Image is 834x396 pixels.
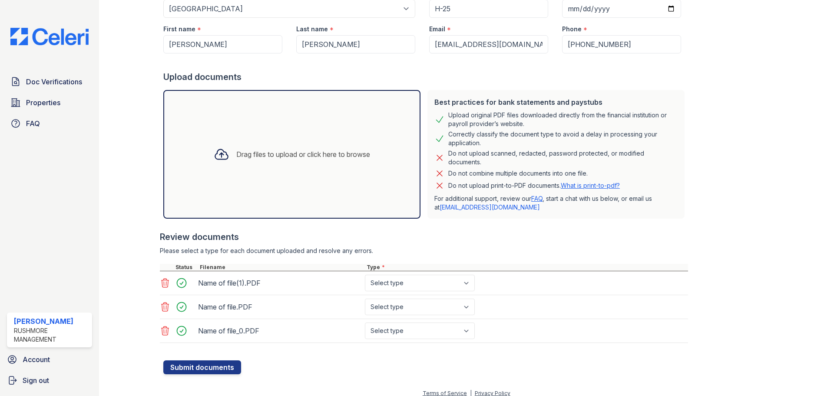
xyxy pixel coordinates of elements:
a: Account [3,351,96,368]
div: Status [174,264,198,271]
a: [EMAIL_ADDRESS][DOMAIN_NAME] [440,203,540,211]
img: CE_Logo_Blue-a8612792a0a2168367f1c8372b55b34899dd931a85d93a1a3d3e32e68fde9ad4.png [3,28,96,45]
span: Doc Verifications [26,77,82,87]
div: [PERSON_NAME] [14,316,89,326]
a: Doc Verifications [7,73,92,90]
label: Phone [562,25,582,33]
a: What is print-to-pdf? [561,182,620,189]
span: Properties [26,97,60,108]
div: Drag files to upload or click here to browse [236,149,370,160]
div: Rushmore Management [14,326,89,344]
button: Submit documents [163,360,241,374]
div: Type [365,264,688,271]
a: Sign out [3,372,96,389]
div: Review documents [160,231,688,243]
div: Name of file.PDF [198,300,361,314]
label: Last name [296,25,328,33]
a: FAQ [7,115,92,132]
div: Best practices for bank statements and paystubs [434,97,678,107]
div: Name of file(1).PDF [198,276,361,290]
span: Sign out [23,375,49,386]
a: Properties [7,94,92,111]
label: Email [429,25,445,33]
label: First name [163,25,195,33]
div: Upload documents [163,71,688,83]
span: FAQ [26,118,40,129]
span: Account [23,354,50,365]
a: FAQ [531,195,543,202]
div: Please select a type for each document uploaded and resolve any errors. [160,246,688,255]
div: Do not combine multiple documents into one file. [448,168,588,179]
div: Correctly classify the document type to avoid a delay in processing your application. [448,130,678,147]
div: Do not upload scanned, redacted, password protected, or modified documents. [448,149,678,166]
p: For additional support, review our , start a chat with us below, or email us at [434,194,678,212]
div: Upload original PDF files downloaded directly from the financial institution or payroll provider’... [448,111,678,128]
p: Do not upload print-to-PDF documents. [448,181,620,190]
div: Filename [198,264,365,271]
div: Name of file_0.PDF [198,324,361,338]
